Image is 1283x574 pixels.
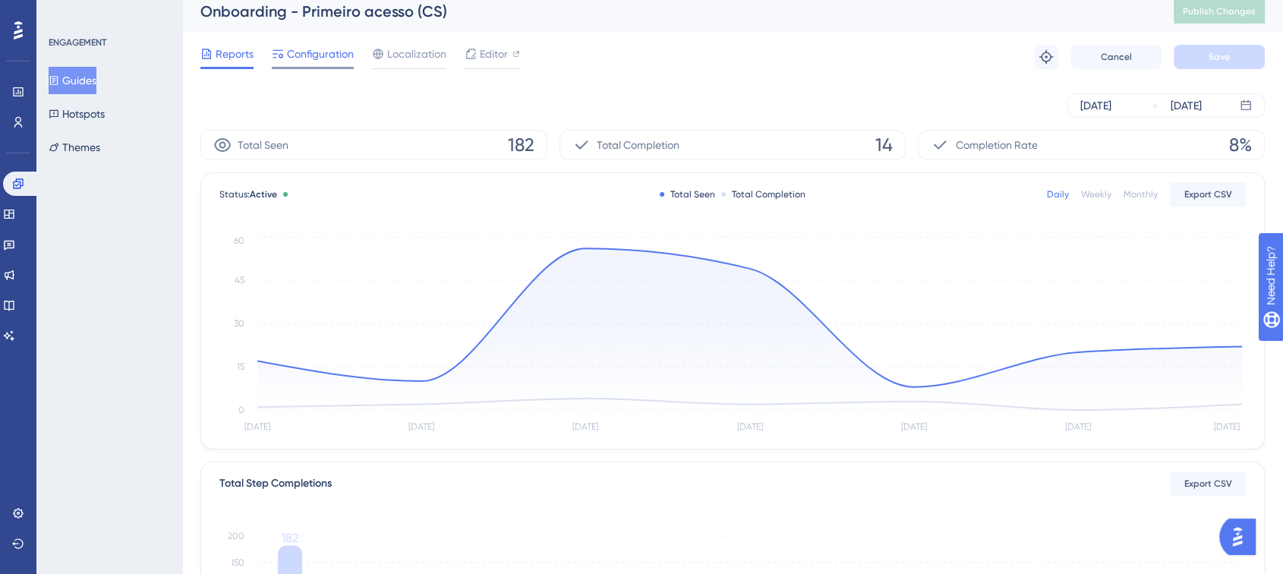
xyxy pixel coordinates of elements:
[234,318,244,329] tspan: 30
[200,1,1136,22] div: Onboarding - Primeiro acesso (CS)
[231,557,244,568] tspan: 150
[408,421,434,432] tspan: [DATE]
[660,188,715,200] div: Total Seen
[737,421,763,432] tspan: [DATE]
[1170,471,1246,496] button: Export CSV
[238,405,244,415] tspan: 0
[250,189,277,200] span: Active
[597,136,679,154] span: Total Completion
[237,361,244,372] tspan: 15
[1229,133,1252,157] span: 8%
[36,4,95,22] span: Need Help?
[1124,188,1158,200] div: Monthly
[1184,478,1232,490] span: Export CSV
[1065,421,1091,432] tspan: [DATE]
[49,134,100,161] button: Themes
[49,36,106,49] div: ENGAGEMENT
[1081,188,1111,200] div: Weekly
[955,136,1037,154] span: Completion Rate
[1171,96,1202,115] div: [DATE]
[1070,45,1162,69] button: Cancel
[238,136,288,154] span: Total Seen
[216,45,254,63] span: Reports
[721,188,805,200] div: Total Completion
[234,235,244,246] tspan: 60
[1214,421,1240,432] tspan: [DATE]
[1101,51,1132,63] span: Cancel
[572,421,598,432] tspan: [DATE]
[287,45,354,63] span: Configuration
[244,421,270,432] tspan: [DATE]
[282,530,298,544] tspan: 182
[1080,96,1111,115] div: [DATE]
[219,188,277,200] span: Status:
[1047,188,1069,200] div: Daily
[875,133,893,157] span: 14
[1174,45,1265,69] button: Save
[49,67,96,94] button: Guides
[228,531,244,541] tspan: 200
[235,275,244,285] tspan: 45
[49,100,105,128] button: Hotspots
[480,45,508,63] span: Editor
[901,421,927,432] tspan: [DATE]
[1209,51,1230,63] span: Save
[219,475,332,493] div: Total Step Completions
[1170,182,1246,207] button: Export CSV
[1184,188,1232,200] span: Export CSV
[1219,514,1265,560] iframe: UserGuiding AI Assistant Launcher
[1183,5,1256,17] span: Publish Changes
[508,133,534,157] span: 182
[387,45,446,63] span: Localization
